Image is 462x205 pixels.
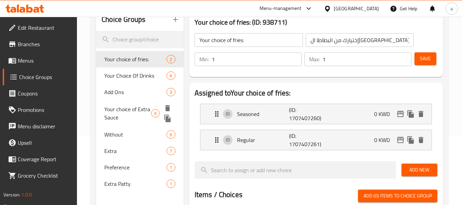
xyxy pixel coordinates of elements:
p: Min: [199,55,209,63]
button: Save [414,52,436,65]
p: (ID: 1707407260) [289,106,324,122]
h2: Items / Choices [195,190,242,200]
a: Coupons [3,85,77,102]
span: 6 [167,73,175,79]
span: Grocery Checklist [18,171,72,180]
span: 1 [167,164,175,171]
span: Edit Restaurant [18,24,72,32]
a: Branches [3,36,77,52]
span: Promotions [18,106,72,114]
span: Save [420,54,431,63]
button: Add (0) items to choice group [358,190,437,202]
button: edit [395,135,406,145]
button: duplicate [406,109,416,119]
h2: Assigned to Your choice of fries: [195,88,437,98]
button: delete [162,103,173,113]
span: Your choice of fries: [104,55,167,63]
span: Extra [104,147,167,155]
span: Without [104,130,167,139]
span: Menu disclaimer [18,122,72,130]
button: Add New [401,164,437,176]
a: Menus [3,52,77,69]
span: Your choice of Extra Sauce [104,105,151,121]
h2: Choice Groups [102,14,145,25]
span: 6 [151,110,159,117]
a: Grocery Checklist [3,167,77,184]
span: Coupons [18,89,72,98]
div: Extra Patty1 [96,176,183,192]
span: 6 [167,131,175,138]
span: Add Ons [104,88,167,96]
span: 1.0.0 [21,190,32,199]
div: Add Ons3 [96,84,183,100]
p: (ID: 1707407261) [289,132,324,148]
span: Add (0) items to choice group [364,192,432,200]
span: Menus [18,56,72,65]
a: Coverage Report [3,151,77,167]
button: delete [416,109,426,119]
h3: Your choice of fries: (ID: 938711) [195,17,437,28]
span: 7 [167,148,175,154]
p: 0 KWD [374,136,395,144]
button: duplicate [162,113,173,124]
input: search [96,31,183,48]
p: Max: [309,55,320,63]
a: Upsell [3,134,77,151]
li: Expand [195,127,437,153]
span: 2 [167,56,175,63]
li: Expand [195,101,437,127]
span: Your Choice Of Drinks [104,72,167,80]
p: Seasoned [237,110,289,118]
span: 1 [167,181,175,187]
span: Version: [3,190,20,199]
div: Without6 [96,126,183,143]
span: Branches [18,40,72,48]
button: edit [395,109,406,119]
span: a [450,5,453,12]
p: Regular [237,136,289,144]
a: Menu disclaimer [3,118,77,134]
span: Choice Groups [19,73,72,81]
div: Your Choice Of Drinks6 [96,67,183,84]
p: 0 KWD [374,110,395,118]
span: Add New [407,166,432,174]
button: delete [416,135,426,145]
div: Choices [167,163,175,171]
button: duplicate [406,135,416,145]
span: Coverage Report [18,155,72,163]
a: Promotions [3,102,77,118]
input: search [195,161,396,179]
div: Expand [200,130,432,150]
span: Extra Patty [104,180,167,188]
div: Expand [200,104,432,124]
div: Choices [167,147,175,155]
a: Edit Restaurant [3,20,77,36]
span: Upsell [18,139,72,147]
span: 3 [167,89,175,95]
div: Extra7 [96,143,183,159]
div: Preference1 [96,159,183,176]
span: Preference [104,163,167,171]
div: Your choice of Extra Sauce6deleteduplicate [96,100,183,126]
div: Choices [167,72,175,80]
div: Your choice of fries:2 [96,51,183,67]
div: Menu-management [260,4,302,13]
a: Choice Groups [3,69,77,85]
div: [GEOGRAPHIC_DATA] [334,5,379,12]
div: Choices [167,180,175,188]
